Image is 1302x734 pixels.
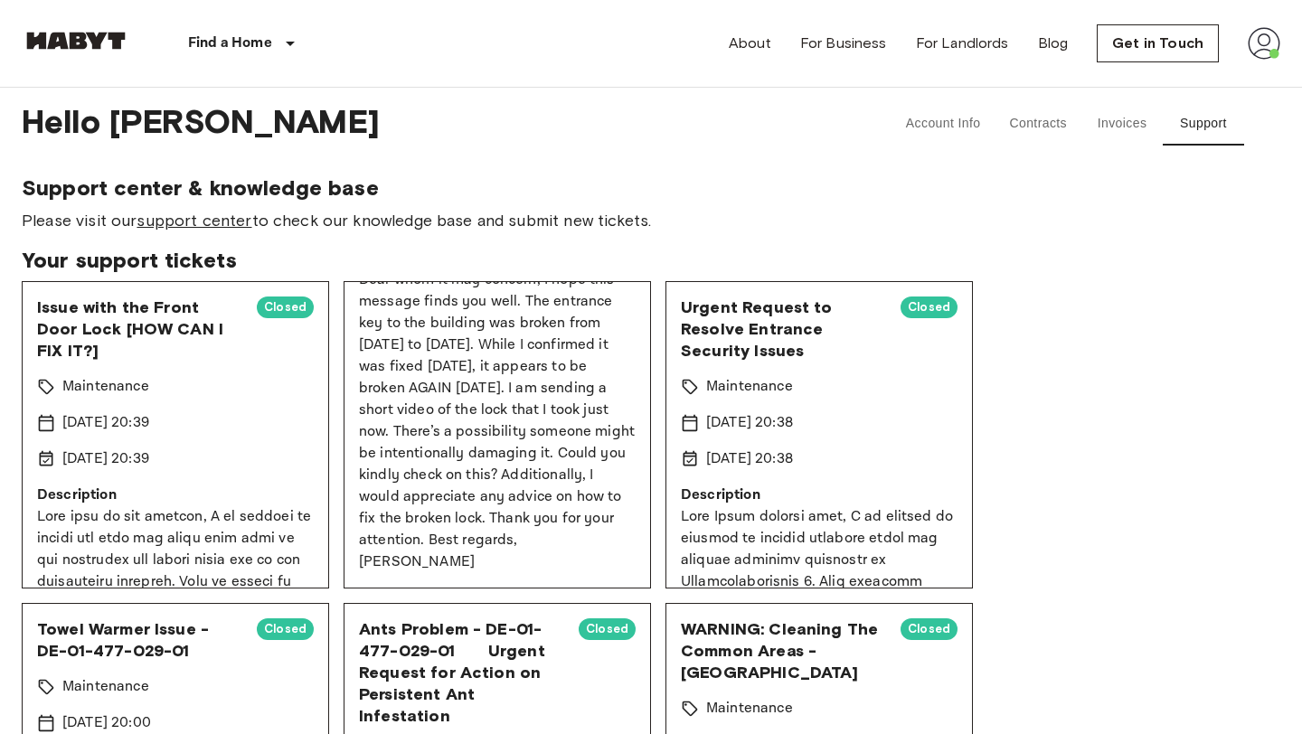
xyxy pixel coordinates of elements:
span: Closed [257,298,314,316]
a: Blog [1038,33,1069,54]
span: Ants Problem - DE-01-477-029-01 Urgent Request for Action on Persistent Ant Infestation [359,618,564,727]
p: [DATE] 20:39 [62,412,149,434]
button: Invoices [1081,102,1163,146]
a: For Landlords [916,33,1009,54]
p: Maintenance [706,698,793,720]
a: Get in Touch [1097,24,1219,62]
p: Maintenance [706,376,793,398]
button: Contracts [995,102,1081,146]
a: support center [137,211,251,231]
span: Support center & knowledge base [22,174,1280,202]
span: Issue with the Front Door Lock [HOW CAN I FIX IT?] [37,296,242,362]
span: Closed [901,620,958,638]
p: Description [681,485,958,506]
span: Please visit our to check our knowledge base and submit new tickets. [22,209,1280,232]
span: Towel Warmer Issue - DE-01-477-029-01 [37,618,242,662]
span: Closed [901,298,958,316]
button: Support [1163,102,1244,146]
p: Dear whom it may concern, I hope this message finds you well. The entrance key to the building wa... [359,269,636,573]
a: For Business [800,33,887,54]
span: Closed [579,620,636,638]
a: About [729,33,771,54]
span: Your support tickets [22,247,1280,274]
p: Description [37,485,314,506]
span: Closed [257,620,314,638]
p: Find a Home [188,33,272,54]
p: [DATE] 20:38 [706,448,793,470]
span: Hello [PERSON_NAME] [22,102,841,146]
img: Habyt [22,32,130,50]
p: [DATE] 20:39 [62,448,149,470]
p: Maintenance [62,676,149,698]
p: [DATE] 20:00 [62,712,151,734]
img: avatar [1248,27,1280,60]
span: Urgent Request to Resolve Entrance Security Issues [681,296,886,362]
p: Maintenance [62,376,149,398]
span: WARNING: Cleaning The Common Areas - [GEOGRAPHIC_DATA] [681,618,886,683]
button: Account Info [892,102,995,146]
p: [DATE] 20:38 [706,412,793,434]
